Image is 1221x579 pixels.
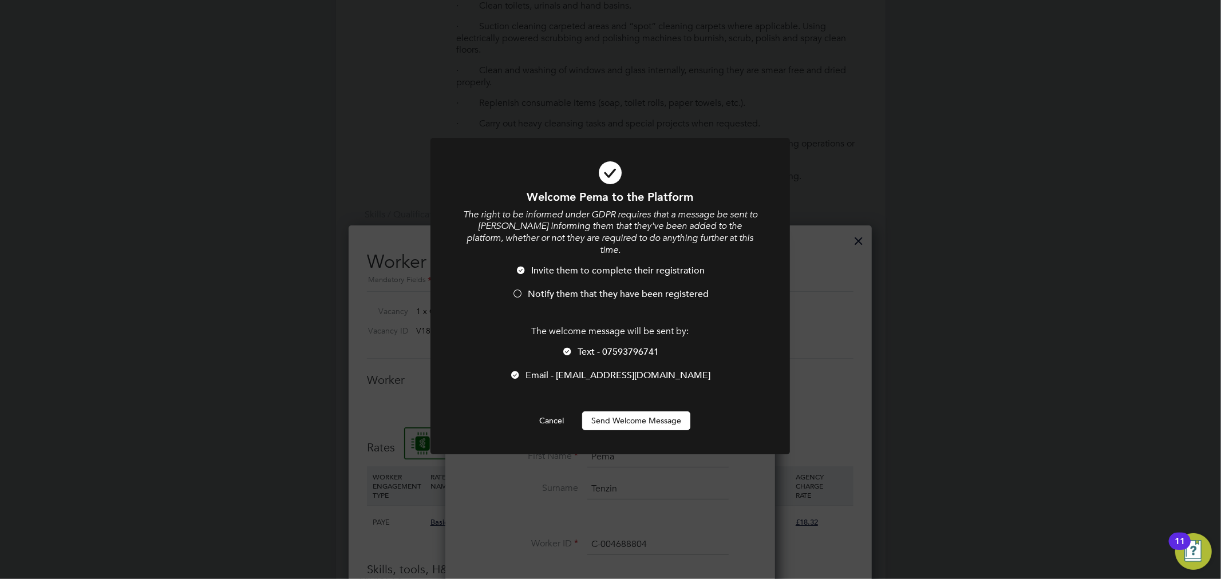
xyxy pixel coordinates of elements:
[578,346,659,358] span: Text - 07593796741
[461,326,759,338] p: The welcome message will be sent by:
[461,189,759,204] h1: Welcome Pema to the Platform
[463,209,757,256] i: The right to be informed under GDPR requires that a message be sent to [PERSON_NAME] informing th...
[1175,541,1185,556] div: 11
[528,288,709,300] span: Notify them that they have been registered
[530,411,573,430] button: Cancel
[526,370,711,381] span: Email - [EMAIL_ADDRESS][DOMAIN_NAME]
[532,265,705,276] span: Invite them to complete their registration
[582,411,690,430] button: Send Welcome Message
[1175,533,1212,570] button: Open Resource Center, 11 new notifications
